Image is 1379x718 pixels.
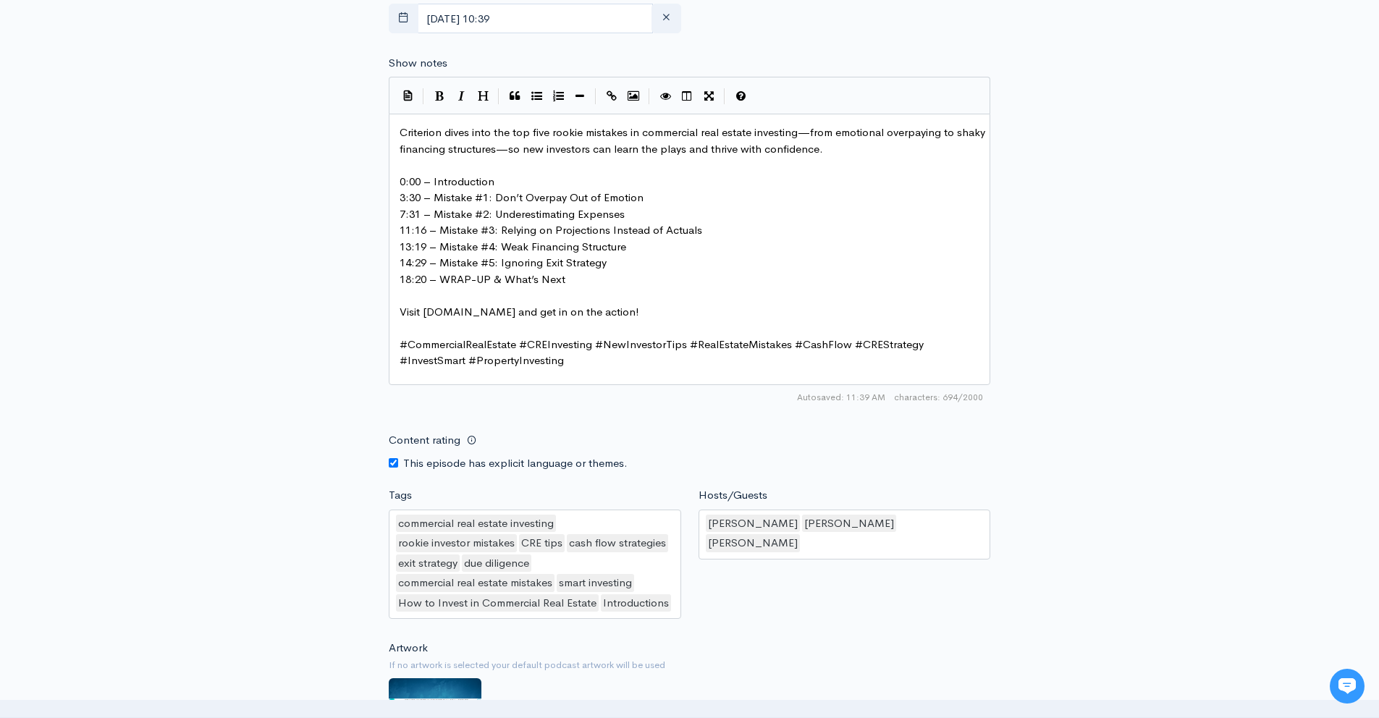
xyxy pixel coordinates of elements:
div: rookie investor mistakes [396,534,517,552]
div: exit strategy [396,554,460,573]
button: Heading [472,85,494,107]
div: How to Invest in Commercial Real Estate [396,594,599,612]
label: Hosts/Guests [699,487,767,504]
label: This episode has explicit language or themes. [403,455,628,472]
span: 0:00 – Introduction [400,174,494,188]
button: Toggle Preview [654,85,676,107]
button: Markdown Guide [730,85,751,107]
button: Generic List [526,85,547,107]
input: Search articles [42,272,258,301]
div: [PERSON_NAME] [802,515,896,533]
label: Artwork [389,640,428,656]
span: 7:31 – Mistake #2: Underestimating Expenses [400,207,631,221]
span: 14:29 – Mistake #5: Ignoring Exit Strategy [400,255,612,269]
span: New conversation [93,200,174,212]
span: 694/2000 [894,391,983,404]
button: toggle [389,4,418,33]
span: 3:30 – Mistake #1: Don’t Overpay Out of Emotion [400,190,649,204]
button: New conversation [22,192,267,221]
small: If no artwork is selected your default podcast artwork will be used [389,658,990,672]
div: Introductions [601,594,671,612]
iframe: gist-messenger-bubble-iframe [1330,669,1365,704]
div: commercial real estate mistakes [396,574,554,592]
button: Numbered List [547,85,569,107]
label: Show notes [389,55,447,72]
i: | [724,88,725,105]
div: commercial real estate investing [396,515,556,533]
h1: Hi 👋 [22,70,268,93]
span: 11:16 – Mistake #3: Relying on Projections Instead of Actuals [400,223,708,237]
div: [PERSON_NAME] [706,534,800,552]
label: Tags [389,487,412,504]
div: smart investing [557,574,634,592]
i: | [595,88,596,105]
i: | [423,88,424,105]
button: clear [651,4,681,33]
div: CRE tips [519,534,565,552]
h2: Just let us know if you need anything and we'll be happy to help! 🙂 [22,96,268,166]
span: Visit [DOMAIN_NAME] and get in on the action! [400,305,639,318]
div: [PERSON_NAME] [706,515,800,533]
span: Criterion dives into the top five rookie mistakes in commercial real estate investing—from emotio... [400,125,988,156]
button: Quote [504,85,526,107]
button: Bold [429,85,450,107]
i: | [498,88,499,105]
div: due diligence [462,554,531,573]
span: 18:20 – WRAP-UP & What’s Next [400,272,565,286]
i: | [649,88,650,105]
label: Content rating [389,426,460,455]
span: Autosaved: 11:39 AM [797,391,885,404]
span: 13:19 – Mistake #4: Weak Financing Structure [400,240,632,253]
span: #CommercialRealEstate #CREInvesting #NewInvestorTips #RealEstateMistakes #CashFlow #CREStrategy #... [400,337,927,368]
button: Toggle Side by Side [676,85,698,107]
button: Toggle Fullscreen [698,85,720,107]
button: Insert Show Notes Template [397,84,418,106]
div: cash flow strategies [567,534,668,552]
button: Insert Horizontal Line [569,85,591,107]
button: Insert Image [623,85,644,107]
button: Italic [450,85,472,107]
button: Create Link [601,85,623,107]
p: Find an answer quickly [20,248,270,266]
